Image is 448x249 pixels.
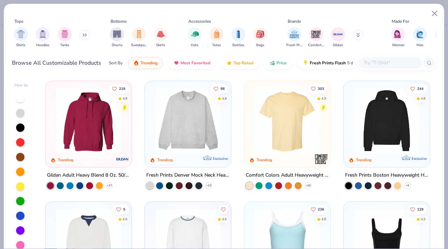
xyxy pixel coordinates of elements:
[107,184,112,188] span: + 37
[131,27,147,48] div: filter for Sweatpants
[417,87,423,90] span: 244
[188,27,202,48] button: filter button
[421,216,426,222] div: 4.9
[191,30,199,38] img: Hats Image
[156,43,165,48] span: Skirts
[14,18,23,24] div: Tops
[276,60,287,66] span: Price
[131,27,147,48] button: filter button
[305,184,310,188] span: + 60
[191,43,198,48] span: Hats
[14,27,28,48] div: filter for Shirts
[392,18,409,24] div: Made For
[253,27,267,48] div: filter for Bags
[14,27,28,48] button: filter button
[123,96,128,101] div: 4.8
[210,84,228,93] button: Like
[391,27,405,48] div: filter for Women
[61,30,69,38] img: Tanks Image
[36,43,49,48] span: Hoodies
[221,57,259,69] button: Top Rated
[206,184,211,188] span: + 10
[413,27,427,48] div: filter for Men
[333,29,343,40] img: Gildan Image
[251,88,323,153] img: 029b8af0-80e6-406f-9fdc-fdf898547912
[413,27,427,48] button: filter button
[60,43,69,48] span: Tanks
[428,7,441,20] button: Close
[417,207,423,211] span: 129
[288,18,301,24] div: Brands
[307,84,328,93] button: Like
[308,43,324,48] span: Comfort Colors
[123,216,128,222] div: 4.6
[222,216,227,222] div: 4.6
[110,27,124,48] div: filter for Shorts
[246,171,329,180] div: Comfort Colors Adult Heavyweight T-Shirt
[321,216,326,222] div: 4.8
[154,27,168,48] div: filter for Skirts
[333,43,343,48] span: Gildan
[154,27,168,48] button: filter button
[231,27,245,48] button: filter button
[188,27,202,48] div: filter for Hats
[157,30,165,38] img: Skirts Image
[39,30,47,38] img: Hoodies Image
[222,96,227,101] div: 4.8
[131,43,147,48] span: Sweatpants
[297,57,378,69] button: Fresh Prints Flash5 day delivery
[52,88,125,153] img: 01756b78-01f6-4cc6-8d8a-3c30c1a0c8ac
[286,27,302,48] button: filter button
[213,156,228,161] span: Exclusive
[47,171,130,180] div: Gildan Adult Heavy Blend 8 Oz. 50/50 Hooded Sweatshirt
[188,18,211,24] div: Accessories
[303,60,308,66] img: flash.gif
[218,204,228,214] button: Like
[146,171,230,180] div: Fresh Prints Denver Mock Neck Heavyweight Sweatshirt
[140,60,157,66] span: Trending
[110,27,124,48] button: filter button
[226,60,232,66] img: TopRated.gif
[234,30,242,38] img: Bottles Image
[111,18,127,24] div: Bottoms
[17,30,25,38] img: Shirts Image
[345,171,428,180] div: Fresh Prints Boston Heavyweight Hoodie
[210,27,224,48] button: filter button
[308,27,324,48] div: filter for Comfort Colors
[407,204,427,214] button: Like
[233,60,253,66] span: Top Rated
[112,43,122,48] span: Shorts
[168,57,216,69] button: Most Favorited
[421,96,426,101] div: 4.8
[310,60,346,66] span: Fresh Prints Flash
[308,27,324,48] button: filter button
[331,27,345,48] button: filter button
[113,30,121,38] img: Shorts Image
[113,204,129,214] button: Like
[109,84,129,93] button: Like
[411,156,426,161] span: Exclusive
[323,88,395,153] img: e55d29c3-c55d-459c-bfd9-9b1c499ab3c6
[406,184,409,188] span: + 9
[307,204,328,214] button: Like
[256,43,264,48] span: Bags
[58,27,72,48] button: filter button
[347,59,373,67] span: 5 day delivery
[210,27,224,48] div: filter for Totes
[407,84,427,93] button: Like
[289,29,300,40] img: Fresh Prints Image
[253,27,267,48] button: filter button
[16,43,26,48] span: Shirts
[212,43,221,48] span: Totes
[128,57,163,69] button: Trending
[232,43,244,48] span: Bottles
[231,27,245,48] div: filter for Bottles
[314,152,328,166] img: Comfort Colors logo
[220,87,225,90] span: 86
[416,30,424,38] img: Men Image
[12,59,101,67] div: Browse All Customizable Products
[133,60,139,66] img: trending.gif
[394,30,402,38] img: Women Image
[119,87,126,90] span: 219
[152,88,224,153] img: f5d85501-0dbb-4ee4-b115-c08fa3845d83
